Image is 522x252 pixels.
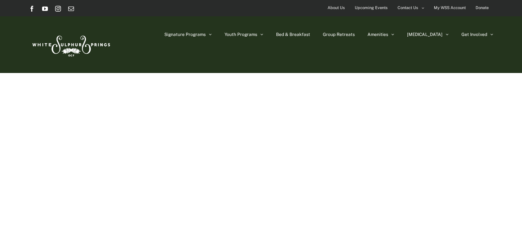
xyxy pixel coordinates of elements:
a: Facebook [29,6,35,12]
a: Instagram [55,6,61,12]
a: Youth Programs [225,16,263,53]
a: [MEDICAL_DATA] [407,16,449,53]
a: Group Retreats [323,16,355,53]
span: Amenities [367,32,388,37]
span: Signature Programs [164,32,206,37]
a: Amenities [367,16,394,53]
a: Get Involved [461,16,493,53]
span: Youth Programs [225,32,257,37]
span: Group Retreats [323,32,355,37]
nav: Main Menu [164,16,493,53]
span: Bed & Breakfast [276,32,310,37]
span: Get Involved [461,32,487,37]
a: Email [68,6,74,12]
span: Donate [476,3,489,13]
a: Signature Programs [164,16,212,53]
span: [MEDICAL_DATA] [407,32,443,37]
a: YouTube [42,6,48,12]
span: Contact Us [398,3,418,13]
span: Upcoming Events [355,3,388,13]
a: Bed & Breakfast [276,16,310,53]
span: About Us [328,3,345,13]
span: My WSS Account [434,3,466,13]
img: White Sulphur Springs Logo [29,28,112,62]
